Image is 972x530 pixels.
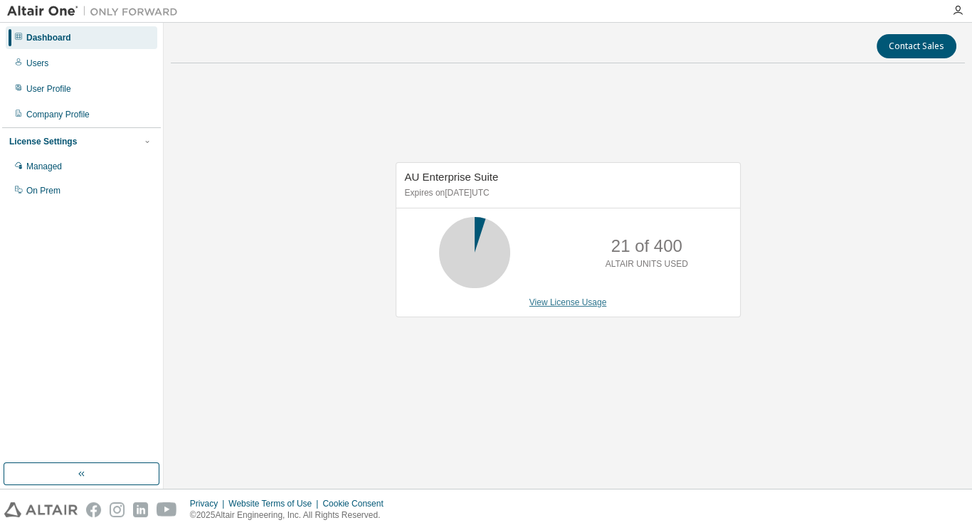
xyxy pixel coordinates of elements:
div: License Settings [9,136,77,147]
div: Dashboard [26,32,71,43]
div: User Profile [26,83,71,95]
img: instagram.svg [110,502,125,517]
p: © 2025 Altair Engineering, Inc. All Rights Reserved. [190,509,392,521]
div: Managed [26,161,62,172]
p: Expires on [DATE] UTC [405,187,728,199]
div: Cookie Consent [322,498,391,509]
a: View License Usage [529,297,607,307]
div: Privacy [190,498,228,509]
p: 21 of 400 [611,234,682,258]
div: Website Terms of Use [228,498,322,509]
img: youtube.svg [157,502,177,517]
img: facebook.svg [86,502,101,517]
img: altair_logo.svg [4,502,78,517]
img: Altair One [7,4,185,18]
div: Company Profile [26,109,90,120]
p: ALTAIR UNITS USED [606,258,688,270]
span: AU Enterprise Suite [405,171,499,183]
div: On Prem [26,185,60,196]
button: Contact Sales [877,34,956,58]
img: linkedin.svg [133,502,148,517]
div: Users [26,58,48,69]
